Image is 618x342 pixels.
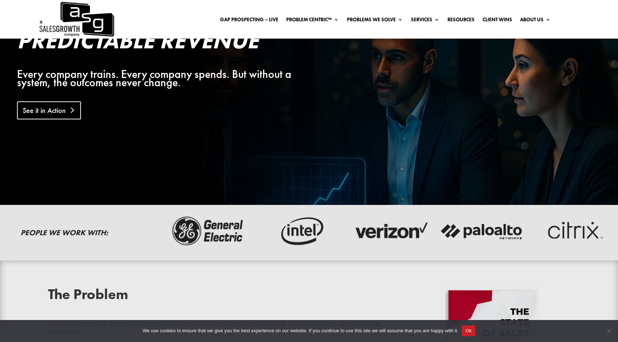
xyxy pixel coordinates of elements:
[286,17,339,25] a: Problem Centric™
[531,215,615,248] img: critix-logo-dark
[48,287,386,305] h2: The Problem
[167,215,250,248] img: ge-logo-dark
[17,70,319,87] div: Every company trains. Every company spends. But without a system, the outcomes never change.
[347,17,403,25] a: Problems We Solve
[605,327,613,334] span: No
[462,325,475,336] button: Ok
[482,17,512,25] a: Client Wins
[349,215,433,248] img: verizon-logo-dark
[258,215,342,248] img: intel-logo-dark
[440,215,524,248] img: palato-networks-logo-dark
[411,17,439,25] a: Services
[143,327,458,334] span: We use cookies to ensure that we give you the best experience on our website. If you continue to ...
[447,17,475,25] a: Resources
[520,17,551,25] a: About Us
[17,101,81,119] a: See it in Action
[220,17,278,25] a: Gap Prospecting – LIVE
